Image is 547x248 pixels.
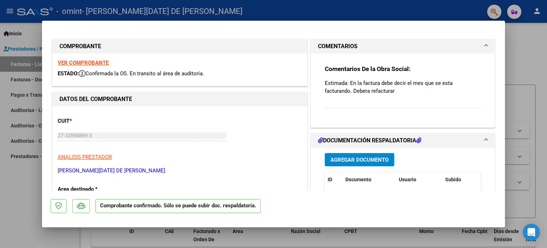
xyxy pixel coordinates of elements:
span: Agregar Documento [330,157,389,163]
p: Estimada: En la factura debe decir el mes que se esta facturando. Debera refacturar [325,79,481,95]
p: CUIT [58,117,131,125]
div: Open Intercom Messenger [523,224,540,241]
span: ESTADO: [58,70,79,77]
strong: Comentarios De la Obra Social: [325,65,411,72]
button: Agregar Documento [325,153,394,166]
datatable-header-cell: Subido [442,172,478,187]
p: Comprobante confirmado. Sólo se puede subir doc. respaldatoria. [95,199,261,213]
span: Documento [345,177,371,182]
strong: DATOS DEL COMPROBANTE [59,96,132,102]
span: Usuario [399,177,416,182]
a: VER COMPROBANTE [58,60,109,66]
span: Subido [445,177,461,182]
datatable-header-cell: Documento [343,172,396,187]
span: ANALISIS PRESTADOR [58,154,112,160]
p: Area destinado * [58,185,131,193]
p: [PERSON_NAME][DATE] DE [PERSON_NAME] [58,167,302,175]
datatable-header-cell: ID [325,172,343,187]
div: COMENTARIOS [311,54,495,127]
datatable-header-cell: Acción [478,172,514,187]
datatable-header-cell: Usuario [396,172,442,187]
mat-expansion-panel-header: COMENTARIOS [311,39,495,54]
h1: DOCUMENTACIÓN RESPALDATORIA [318,136,421,145]
mat-expansion-panel-header: DOCUMENTACIÓN RESPALDATORIA [311,133,495,148]
strong: COMPROBANTE [59,43,101,50]
span: ID [328,177,332,182]
span: Confirmada la OS. En transito al área de auditoría. [79,70,204,77]
h1: COMENTARIOS [318,42,358,51]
